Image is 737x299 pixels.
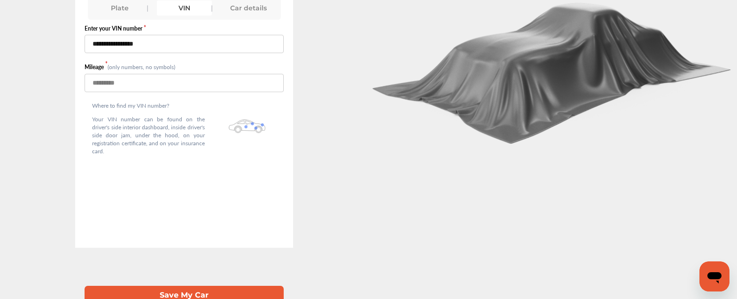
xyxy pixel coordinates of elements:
small: (only numbers, no symbols) [108,63,175,71]
img: olbwX0zPblBWoAAAAASUVORK5CYII= [229,119,265,133]
label: Mileage [85,63,107,71]
iframe: Button to launch messaging window [699,261,729,291]
div: Plate [93,0,147,16]
p: Where to find my VIN number? [92,102,204,110]
div: VIN [157,0,212,16]
p: Your VIN number can be found on the driver's side interior dashboard, inside driver's side door j... [92,115,204,155]
label: Enter your VIN number [85,24,284,32]
div: Car details [221,0,276,16]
